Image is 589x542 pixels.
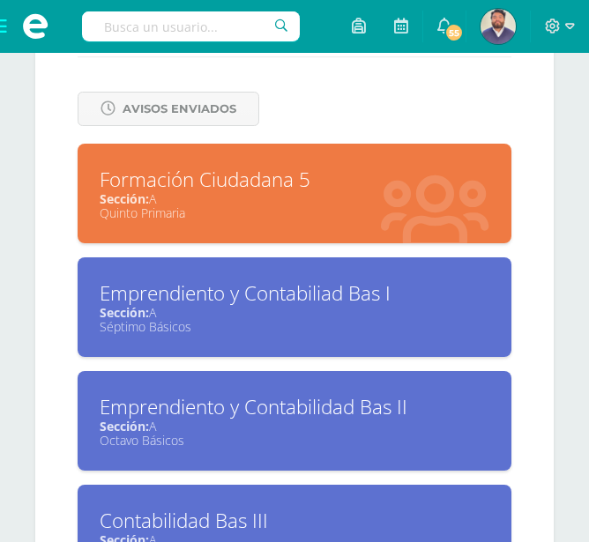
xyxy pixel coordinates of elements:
span: Avisos Enviados [123,93,236,125]
span: Sección: [100,190,149,207]
div: Contabilidad Bas III [100,507,489,534]
div: Formación Ciudadana 5 [100,166,489,193]
div: Emprendiento y Contabilidad Bas II [100,393,489,420]
input: Busca un usuario... [82,11,300,41]
span: Sección: [100,418,149,434]
a: Emprendiento y Contabilidad Bas IISección:AOctavo Básicos [78,371,511,471]
div: Quinto Primaria [100,204,489,221]
div: A [100,304,489,321]
div: Emprendiento y Contabiliad Bas I [100,279,489,307]
div: A [100,190,489,207]
a: Emprendiento y Contabiliad Bas ISección:ASéptimo Básicos [78,257,511,357]
a: Avisos Enviados [78,92,259,126]
div: A [100,418,489,434]
div: Séptimo Básicos [100,318,489,335]
span: 55 [444,23,464,42]
img: 1759cf95f6b189d69a069e26bb5613d3.png [481,9,516,44]
a: Formación Ciudadana 5Sección:AQuinto Primaria [78,144,511,243]
div: Octavo Básicos [100,432,489,449]
span: Sección: [100,304,149,321]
